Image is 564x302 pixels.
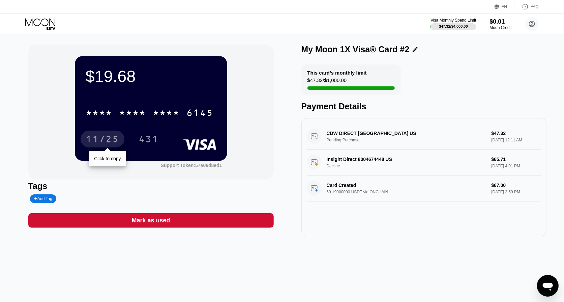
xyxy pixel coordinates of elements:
div: Visa Monthly Spend Limit [431,18,476,23]
div: Click to copy [94,156,121,161]
iframe: Button to launch messaging window [537,275,559,297]
div: $19.68 [86,67,216,86]
div: EN [502,4,507,9]
div: $47.32 / $1,000.00 [307,77,347,86]
div: 11/25 [86,135,119,145]
div: EN [495,3,515,10]
div: 431 [139,135,159,145]
div: Support Token: 57a06d8ed1 [161,163,222,168]
div: Mark as used [28,213,274,228]
div: Visa Monthly Spend Limit$47.32/$4,000.00 [431,18,476,30]
div: FAQ [531,4,539,9]
div: Support Token:57a06d8ed1 [161,163,222,168]
div: Tags [28,181,274,191]
div: Mark as used [132,217,170,224]
div: Add Tag [30,194,56,203]
div: FAQ [515,3,539,10]
div: 6145 [187,108,214,119]
div: $0.01Moon Credit [490,18,512,30]
div: 431 [134,131,164,147]
div: Moon Credit [490,25,512,30]
div: Add Tag [34,196,52,201]
div: $47.32 / $4,000.00 [439,24,468,28]
div: My Moon 1X Visa® Card #2 [301,45,410,54]
div: Payment Details [301,102,547,111]
div: $0.01 [490,18,512,25]
div: This card’s monthly limit [307,70,367,76]
div: 11/25 [81,131,124,147]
